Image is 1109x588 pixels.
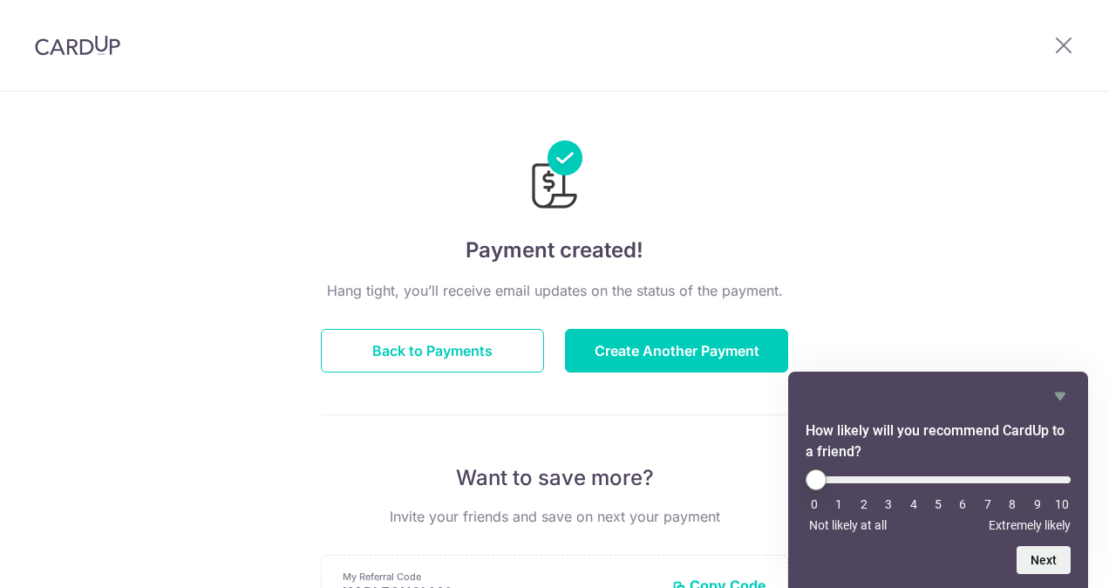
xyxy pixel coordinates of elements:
[321,329,544,373] button: Back to Payments
[321,235,788,266] h4: Payment created!
[321,506,788,527] p: Invite your friends and save on next your payment
[1004,497,1021,511] li: 8
[880,497,897,511] li: 3
[806,386,1071,574] div: How likely will you recommend CardUp to a friend? Select an option from 0 to 10, with 0 being Not...
[929,497,947,511] li: 5
[565,329,788,373] button: Create Another Payment
[1017,546,1071,574] button: Next question
[527,140,582,214] img: Payments
[905,497,922,511] li: 4
[989,518,1071,532] span: Extremely likely
[35,35,120,56] img: CardUp
[830,497,847,511] li: 1
[979,497,997,511] li: 7
[1053,497,1071,511] li: 10
[809,518,887,532] span: Not likely at all
[1050,386,1071,407] button: Hide survey
[343,570,658,584] p: My Referral Code
[806,420,1071,462] h2: How likely will you recommend CardUp to a friend? Select an option from 0 to 10, with 0 being Not...
[855,497,873,511] li: 2
[1029,497,1046,511] li: 9
[321,464,788,492] p: Want to save more?
[806,469,1071,532] div: How likely will you recommend CardUp to a friend? Select an option from 0 to 10, with 0 being Not...
[806,497,823,511] li: 0
[954,497,971,511] li: 6
[321,280,788,301] p: Hang tight, you’ll receive email updates on the status of the payment.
